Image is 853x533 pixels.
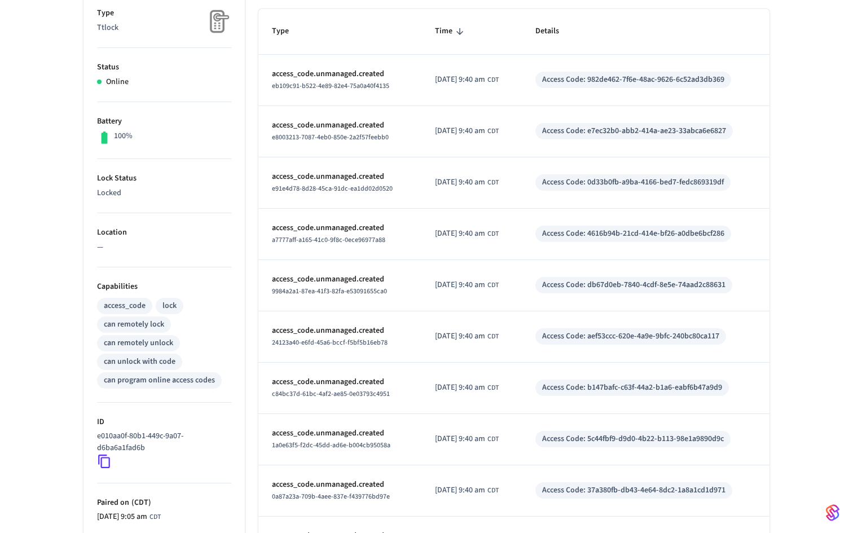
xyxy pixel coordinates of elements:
div: Access Code: e7ec32b0-abb2-414a-ae23-33abca6e6827 [542,125,726,137]
span: CDT [487,486,499,496]
p: access_code.unmanaged.created [272,479,408,491]
p: Type [97,7,231,19]
p: Battery [97,116,231,127]
p: access_code.unmanaged.created [272,68,408,80]
span: Time [435,23,467,40]
div: access_code [104,300,146,312]
p: ID [97,416,231,428]
span: a7777aff-a165-41c0-9f8c-0ece96977a88 [272,235,385,245]
div: America/Chicago [435,433,499,445]
span: 1a0e63f5-f2dc-45dd-ad6e-b004cb95058a [272,441,390,450]
span: c84bc37d-61bc-4af2-ae85-0e03793c4951 [272,389,390,399]
div: America/Chicago [435,382,499,394]
p: — [97,241,231,253]
div: America/Chicago [435,177,499,188]
p: access_code.unmanaged.created [272,274,408,285]
span: CDT [487,332,499,342]
p: access_code.unmanaged.created [272,428,408,439]
p: Status [97,61,231,73]
span: CDT [487,126,499,136]
p: Location [97,227,231,239]
span: 9984a2a1-87ea-41f3-82fa-e53091655ca0 [272,287,387,296]
span: 0a87a23a-709b-4aee-837e-f439776bd97e [272,492,390,501]
div: can program online access codes [104,375,215,386]
span: [DATE] 9:40 am [435,177,485,188]
p: Online [106,76,129,88]
p: access_code.unmanaged.created [272,376,408,388]
div: Access Code: aef53ccc-620e-4a9e-9bfc-240bc80ca117 [542,331,719,342]
span: [DATE] 9:40 am [435,382,485,394]
div: America/Chicago [435,228,499,240]
p: access_code.unmanaged.created [272,120,408,131]
p: access_code.unmanaged.created [272,171,408,183]
div: America/Chicago [435,74,499,86]
div: America/Chicago [435,484,499,496]
div: can remotely unlock [104,337,173,349]
div: Access Code: 5c44fbf9-d9d0-4b22-b113-98e1a9890d9c [542,433,724,445]
div: Access Code: 4616b94b-21cd-414e-bf26-a0dbe6bcf286 [542,228,724,240]
span: [DATE] 9:40 am [435,228,485,240]
img: SeamLogoGradient.69752ec5.svg [826,504,839,522]
span: eb109c91-b522-4e89-82e4-75a0a40f4135 [272,81,389,91]
span: CDT [487,383,499,393]
div: America/Chicago [97,511,161,523]
p: Locked [97,187,231,199]
span: [DATE] 9:40 am [435,331,485,342]
p: Ttlock [97,22,231,34]
p: Capabilities [97,281,231,293]
p: access_code.unmanaged.created [272,325,408,337]
span: [DATE] 9:40 am [435,433,485,445]
span: e91e4d78-8d28-45ca-91dc-ea1dd02d0520 [272,184,393,193]
img: Placeholder Lock Image [203,7,231,36]
span: CDT [150,512,161,522]
span: CDT [487,75,499,85]
span: ( CDT ) [129,497,151,508]
p: access_code.unmanaged.created [272,222,408,234]
span: CDT [487,434,499,444]
span: CDT [487,280,499,290]
span: CDT [487,178,499,188]
div: America/Chicago [435,331,499,342]
p: 100% [114,130,133,142]
span: 24123a40-e6fd-45a6-bccf-f5bf5b16eb78 [272,338,388,347]
div: Access Code: b147bafc-c63f-44a2-b1a6-eabf6b47a9d9 [542,382,722,394]
div: Access Code: 0d33b0fb-a9ba-4166-bed7-fedc869319df [542,177,724,188]
span: CDT [487,229,499,239]
div: Access Code: 37a380fb-db43-4e64-8dc2-1a8a1cd1d971 [542,484,726,496]
div: Access Code: db67d0eb-7840-4cdf-8e5e-74aad2c88631 [542,279,726,291]
span: [DATE] 9:40 am [435,484,485,496]
p: Lock Status [97,173,231,184]
span: [DATE] 9:40 am [435,125,485,137]
div: can remotely lock [104,319,164,331]
span: Details [535,23,574,40]
div: America/Chicago [435,279,499,291]
span: e8003213-7087-4eb0-850e-2a2f57feebb0 [272,133,389,142]
div: lock [162,300,177,312]
div: America/Chicago [435,125,499,137]
span: [DATE] 9:40 am [435,279,485,291]
span: [DATE] 9:40 am [435,74,485,86]
span: [DATE] 9:05 am [97,511,147,523]
p: Paired on [97,497,231,509]
div: can unlock with code [104,356,175,368]
span: Type [272,23,304,40]
p: e010aa0f-80b1-449c-9a07-d6ba6a1fad6b [97,430,227,454]
div: Access Code: 982de462-7f6e-48ac-9626-6c52ad3db369 [542,74,724,86]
